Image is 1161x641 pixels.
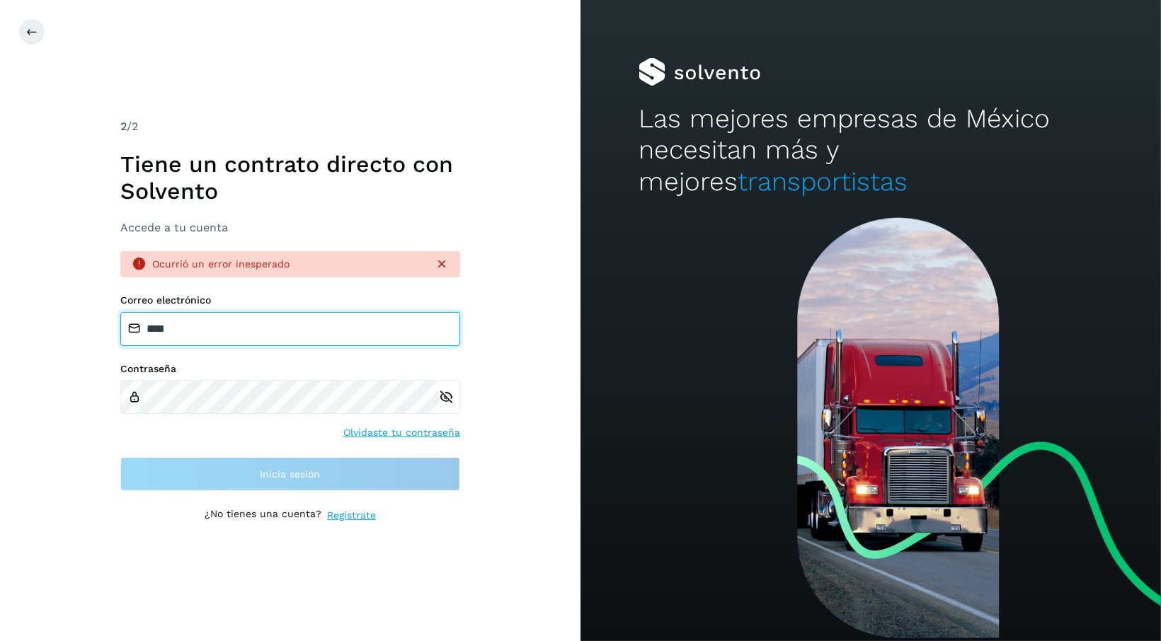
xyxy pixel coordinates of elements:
span: transportistas [738,166,908,197]
button: Inicia sesión [120,457,460,491]
p: ¿No tienes una cuenta? [205,508,321,523]
a: Olvidaste tu contraseña [343,425,460,440]
h3: Accede a tu cuenta [120,221,460,234]
h1: Tiene un contrato directo con Solvento [120,151,460,205]
h2: Las mejores empresas de México necesitan más y mejores [639,103,1103,197]
span: Inicia sesión [261,469,321,479]
label: Correo electrónico [120,294,460,306]
label: Contraseña [120,363,460,375]
a: Regístrate [327,508,376,523]
div: /2 [120,118,460,135]
div: Ocurrió un error inesperado [152,257,423,272]
span: 2 [120,120,127,133]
